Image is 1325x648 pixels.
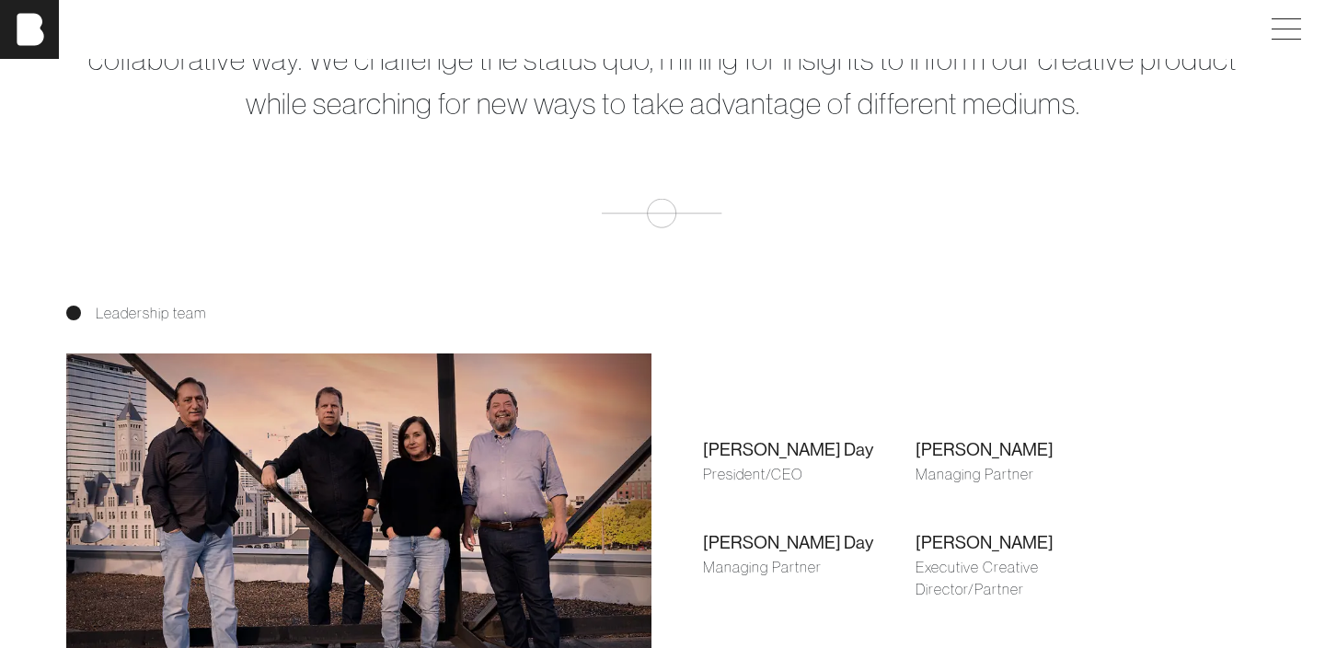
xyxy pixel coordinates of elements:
[703,463,916,485] div: President/CEO
[916,436,1128,463] div: [PERSON_NAME]
[703,556,916,578] div: Managing Partner
[66,302,1259,324] div: Leadership team
[703,436,916,463] div: [PERSON_NAME] Day
[916,463,1128,485] div: Managing Partner
[916,529,1128,556] div: [PERSON_NAME]
[916,556,1128,600] div: Executive Creative Director/Partner
[703,529,916,556] div: [PERSON_NAME] Day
